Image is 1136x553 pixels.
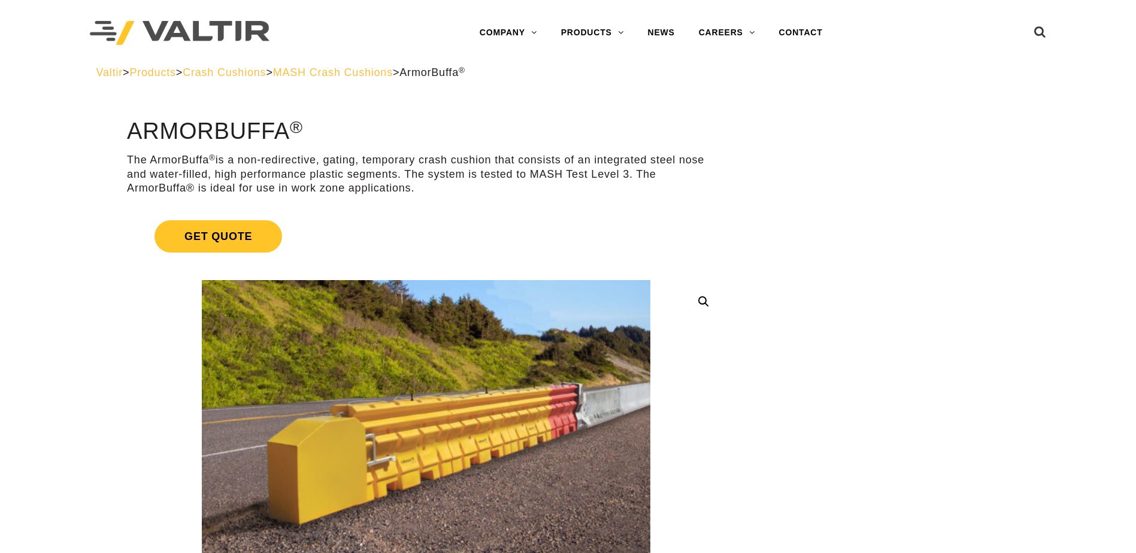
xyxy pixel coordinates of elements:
[636,21,687,45] a: NEWS
[273,66,393,78] a: MASH Crash Cushions
[96,66,1040,80] div: > > > >
[127,153,725,195] p: The ArmorBuffa is a non-redirective, gating, temporary crash cushion that consists of an integrat...
[399,66,465,78] span: ArmorBuffa
[129,66,175,78] a: Products
[767,21,835,45] a: CONTACT
[90,21,269,45] img: Valtir
[459,66,465,75] sup: ®
[96,66,123,78] a: Valtir
[155,220,282,253] span: Get Quote
[549,21,636,45] a: PRODUCTS
[127,119,725,144] h1: ArmorBuffa
[290,117,303,136] sup: ®
[687,21,767,45] a: CAREERS
[127,206,725,267] a: Get Quote
[183,66,266,78] a: Crash Cushions
[468,21,549,45] a: COMPANY
[209,153,216,162] sup: ®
